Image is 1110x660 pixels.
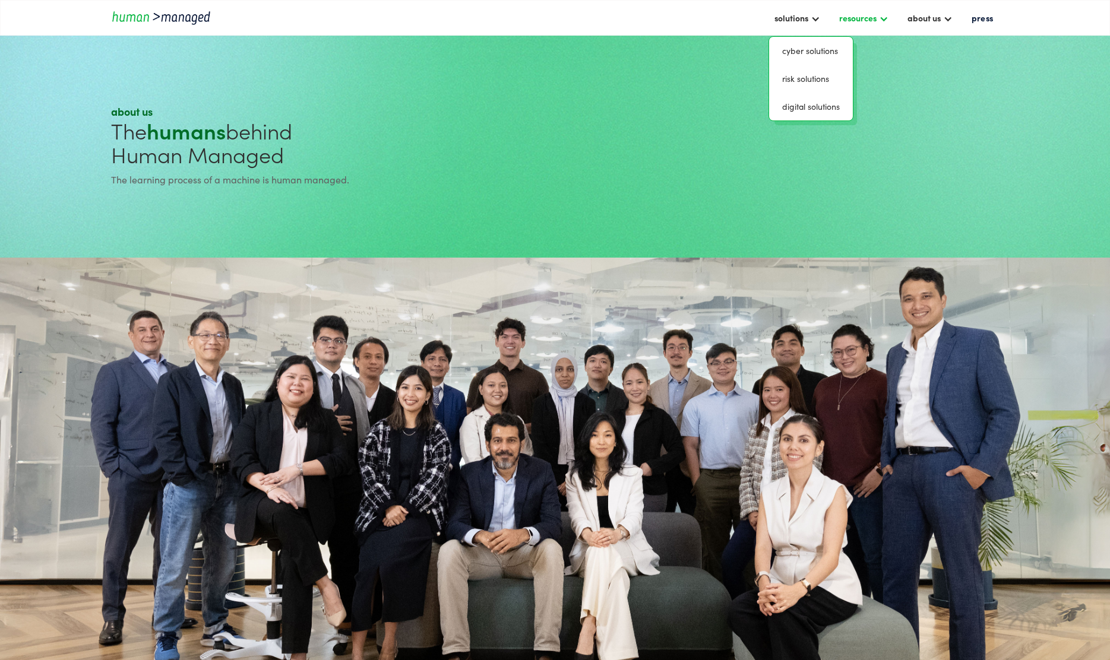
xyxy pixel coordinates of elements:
[774,11,808,25] div: solutions
[907,11,941,25] div: about us
[774,42,848,60] a: Cyber solutions
[839,11,877,25] div: resources
[902,8,959,28] div: about us
[111,119,551,166] h1: The behind Human Managed
[111,172,551,186] div: The learning process of a machine is human managed.
[774,69,848,88] a: risk solutions
[833,8,894,28] div: resources
[966,8,999,28] a: press
[774,97,848,116] a: digital solutions
[111,9,218,26] a: home
[769,8,826,28] div: solutions
[111,104,551,119] div: about us
[147,115,226,145] strong: humans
